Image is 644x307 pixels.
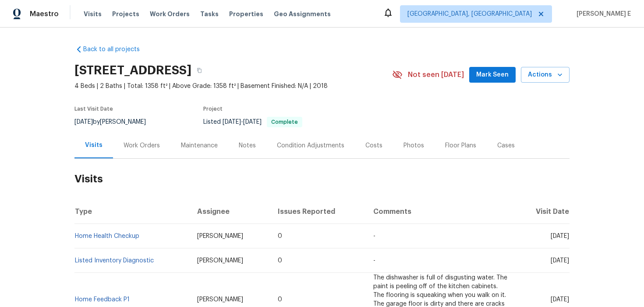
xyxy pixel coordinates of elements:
[181,141,218,150] div: Maintenance
[74,159,570,199] h2: Visits
[203,119,302,125] span: Listed
[278,297,282,303] span: 0
[277,141,344,150] div: Condition Adjustments
[476,70,509,80] span: Mark Seen
[223,119,262,125] span: -
[84,10,102,18] span: Visits
[551,233,569,239] span: [DATE]
[150,10,190,18] span: Work Orders
[74,119,93,125] span: [DATE]
[445,141,476,150] div: Floor Plans
[365,141,382,150] div: Costs
[373,258,375,264] span: -
[74,45,159,54] a: Back to all projects
[197,258,243,264] span: [PERSON_NAME]
[197,297,243,303] span: [PERSON_NAME]
[74,106,113,112] span: Last Visit Date
[528,70,563,80] span: Actions
[469,67,516,83] button: Mark Seen
[521,67,570,83] button: Actions
[274,10,331,18] span: Geo Assignments
[373,233,375,239] span: -
[190,199,271,224] th: Assignee
[551,297,569,303] span: [DATE]
[278,233,282,239] span: 0
[243,119,262,125] span: [DATE]
[408,70,464,79] span: Not seen [DATE]
[366,199,515,224] th: Comments
[403,141,424,150] div: Photos
[200,11,219,17] span: Tasks
[223,119,241,125] span: [DATE]
[74,117,156,127] div: by [PERSON_NAME]
[573,10,631,18] span: [PERSON_NAME] E
[229,10,263,18] span: Properties
[112,10,139,18] span: Projects
[75,233,139,239] a: Home Health Checkup
[85,141,103,150] div: Visits
[515,199,570,224] th: Visit Date
[74,66,191,75] h2: [STREET_ADDRESS]
[191,63,207,78] button: Copy Address
[551,258,569,264] span: [DATE]
[497,141,515,150] div: Cases
[239,141,256,150] div: Notes
[407,10,532,18] span: [GEOGRAPHIC_DATA], [GEOGRAPHIC_DATA]
[271,199,367,224] th: Issues Reported
[30,10,59,18] span: Maestro
[203,106,223,112] span: Project
[74,82,392,91] span: 4 Beds | 2 Baths | Total: 1358 ft² | Above Grade: 1358 ft² | Basement Finished: N/A | 2018
[268,119,301,125] span: Complete
[124,141,160,150] div: Work Orders
[75,297,130,303] a: Home Feedback P1
[278,258,282,264] span: 0
[74,199,190,224] th: Type
[197,233,243,239] span: [PERSON_NAME]
[75,258,154,264] a: Listed Inventory Diagnostic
